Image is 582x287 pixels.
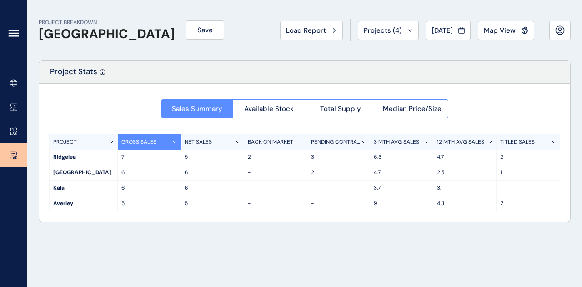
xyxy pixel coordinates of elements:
p: BACK ON MARKET [248,138,293,146]
div: Kala [50,181,117,196]
button: Median Price/Size [376,99,448,118]
p: 2.5 [437,169,492,176]
p: 3 [311,153,366,161]
p: 6 [185,184,240,192]
p: 2 [311,169,366,176]
button: Total Supply [305,99,376,118]
p: 3.1 [437,184,492,192]
p: 2 [500,153,556,161]
p: - [248,200,303,207]
h1: [GEOGRAPHIC_DATA] [39,26,175,42]
p: 4.3 [437,200,492,207]
p: 1 [500,169,556,176]
div: Averley [50,196,117,211]
button: Projects (4) [358,21,419,40]
p: PROJECT BREAKDOWN [39,19,175,26]
p: - [311,184,366,192]
p: TITLED SALES [500,138,535,146]
p: 5 [121,200,177,207]
p: Project Stats [50,66,97,83]
p: 2 [500,200,556,207]
p: 7 [121,153,177,161]
span: Median Price/Size [383,104,442,113]
p: 2 [248,153,303,161]
button: [DATE] [426,21,471,40]
button: Load Report [280,21,343,40]
p: 4.7 [374,169,429,176]
p: 3 MTH AVG SALES [374,138,419,146]
p: 3.7 [374,184,429,192]
p: NET SALES [185,138,212,146]
p: - [248,169,303,176]
span: Total Supply [320,104,361,113]
p: - [311,200,366,207]
span: Map View [484,26,516,35]
span: Sales Summary [172,104,222,113]
p: - [248,184,303,192]
span: Save [197,25,213,35]
p: GROSS SALES [121,138,156,146]
span: [DATE] [432,26,453,35]
p: 6 [121,184,177,192]
p: 9 [374,200,429,207]
p: 5 [185,153,240,161]
p: 5 [185,200,240,207]
p: 6 [121,169,177,176]
span: Available Stock [244,104,294,113]
p: PROJECT [53,138,77,146]
button: Save [186,20,224,40]
span: Projects ( 4 ) [364,26,402,35]
p: 4.7 [437,153,492,161]
p: 6 [185,169,240,176]
div: [GEOGRAPHIC_DATA] [50,165,117,180]
span: Load Report [286,26,326,35]
button: Available Stock [233,99,305,118]
button: Sales Summary [161,99,233,118]
div: Ridgelea [50,150,117,165]
button: Map View [478,21,534,40]
p: - [500,184,556,192]
p: 12 MTH AVG SALES [437,138,484,146]
p: 6.3 [374,153,429,161]
p: PENDING CONTRACTS [311,138,362,146]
